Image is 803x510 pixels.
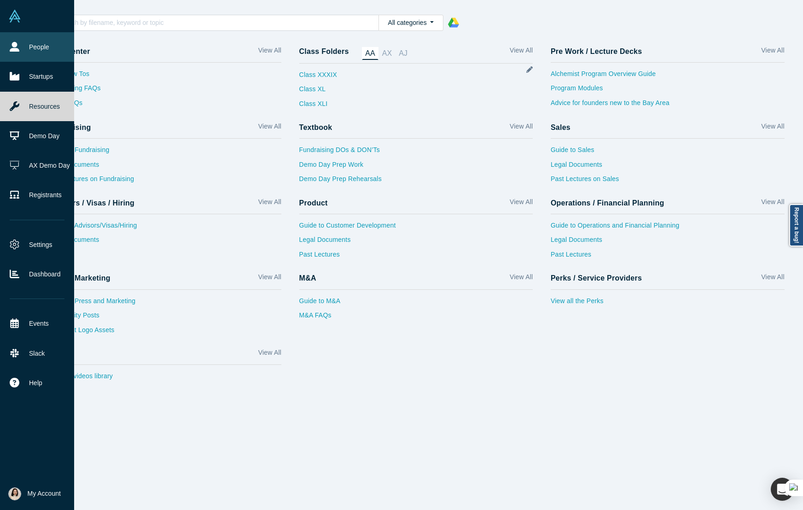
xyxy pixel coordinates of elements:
[299,296,533,311] a: Guide to M&A
[8,10,21,23] img: Alchemist Vault Logo
[551,47,642,56] h4: Pre Work / Lecture Decks
[396,47,411,60] a: AJ
[29,378,42,388] span: Help
[258,46,281,59] a: View All
[47,145,281,160] a: Guide to Fundraising
[47,235,281,250] a: Legal Documents
[47,83,281,98] a: Fundraising FAQs
[551,145,785,160] a: Guide to Sales
[28,489,61,498] span: My Account
[47,274,111,282] h4: Press / Marketing
[789,204,803,246] a: Report a bug!
[761,122,784,135] a: View All
[299,199,328,207] h4: Product
[47,199,134,207] h4: Advisors / Visas / Hiring
[258,122,281,135] a: View All
[47,296,281,311] a: Guide to Press and Marketing
[551,160,785,175] a: Legal Documents
[47,69,281,84] a: Vault How Tos
[551,274,642,282] h4: Perks / Service Providers
[551,174,785,189] a: Past Lectures on Sales
[258,348,281,361] a: View All
[551,69,785,84] a: Alchemist Program Overview Guide
[551,296,785,311] a: View all the Perks
[299,84,337,99] a: Class XL
[299,311,533,325] a: M&A FAQs
[299,250,533,264] a: Past Lectures
[510,197,533,211] a: View All
[551,123,570,132] h4: Sales
[47,160,281,175] a: Legal Documents
[258,272,281,286] a: View All
[47,371,281,386] a: Visit our videos library
[551,221,785,235] a: Guide to Operations and Financial Planning
[761,272,784,286] a: View All
[761,197,784,211] a: View All
[47,325,281,340] a: Alchemist Logo Assets
[551,250,785,264] a: Past Lectures
[47,221,281,235] a: Guide to Advisors/Visas/Hiring
[47,98,281,113] a: Sales FAQs
[299,123,332,132] h4: Textbook
[299,174,533,189] a: Demo Day Prep Rehearsals
[8,487,21,500] img: Yukai Chen's Account
[510,46,533,60] a: View All
[551,83,785,98] a: Program Modules
[299,145,533,160] a: Fundraising DOs & DON’Ts
[47,311,281,325] a: Community Posts
[551,98,785,113] a: Advice for founders new to the Bay Area
[378,15,443,31] button: All categories
[761,46,784,59] a: View All
[551,199,664,207] h4: Operations / Financial Planning
[362,47,379,60] a: AA
[299,99,337,114] a: Class XLI
[299,70,337,85] a: Class XXXIX
[510,272,533,286] a: View All
[258,197,281,211] a: View All
[57,17,378,29] input: Search by filename, keyword or topic
[551,235,785,250] a: Legal Documents
[299,235,533,250] a: Legal Documents
[47,174,281,189] a: Past Lectures on Fundraising
[8,487,61,500] button: My Account
[378,47,396,60] a: AX
[299,47,349,57] h4: Class Folders
[299,274,316,282] h4: M&A
[510,122,533,135] a: View All
[299,160,533,175] a: Demo Day Prep Work
[299,221,533,235] a: Guide to Customer Development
